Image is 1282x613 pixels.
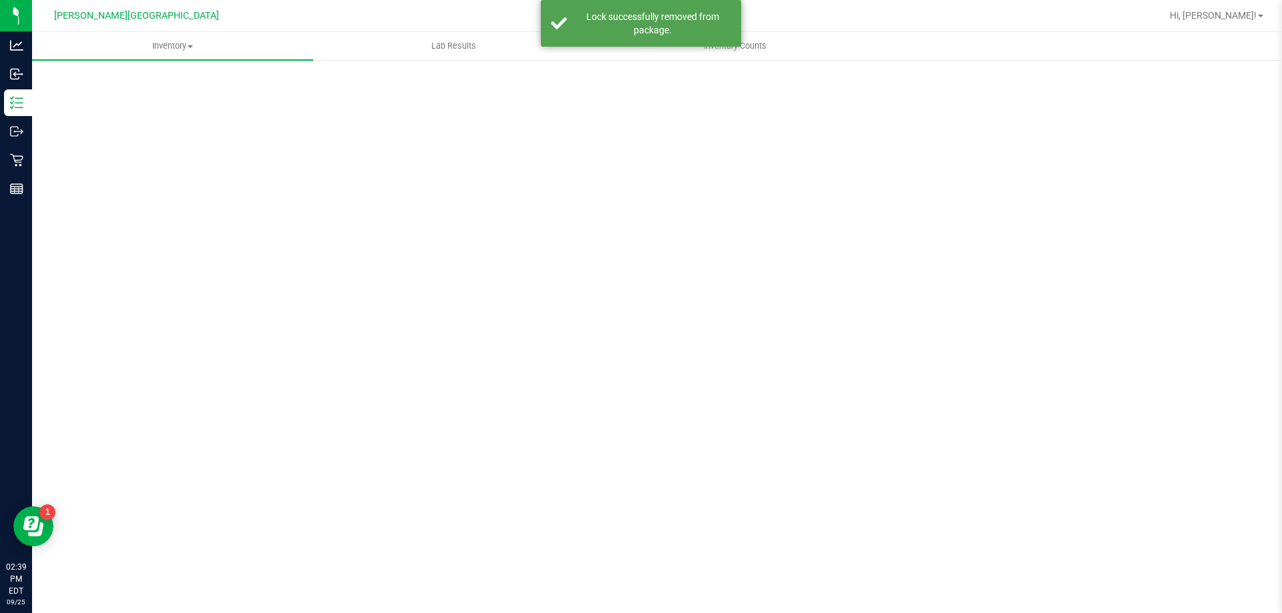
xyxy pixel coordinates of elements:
[1170,10,1257,21] span: Hi, [PERSON_NAME]!
[6,561,26,597] p: 02:39 PM EDT
[10,96,23,109] inline-svg: Inventory
[10,39,23,52] inline-svg: Analytics
[10,153,23,167] inline-svg: Retail
[32,40,313,52] span: Inventory
[39,504,55,520] iframe: Resource center unread badge
[574,10,731,37] div: Lock successfully removed from package.
[32,32,313,60] a: Inventory
[413,40,494,52] span: Lab Results
[10,125,23,138] inline-svg: Outbound
[10,67,23,81] inline-svg: Inbound
[54,10,219,21] span: [PERSON_NAME][GEOGRAPHIC_DATA]
[10,182,23,195] inline-svg: Reports
[13,506,53,546] iframe: Resource center
[313,32,594,60] a: Lab Results
[6,597,26,607] p: 09/25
